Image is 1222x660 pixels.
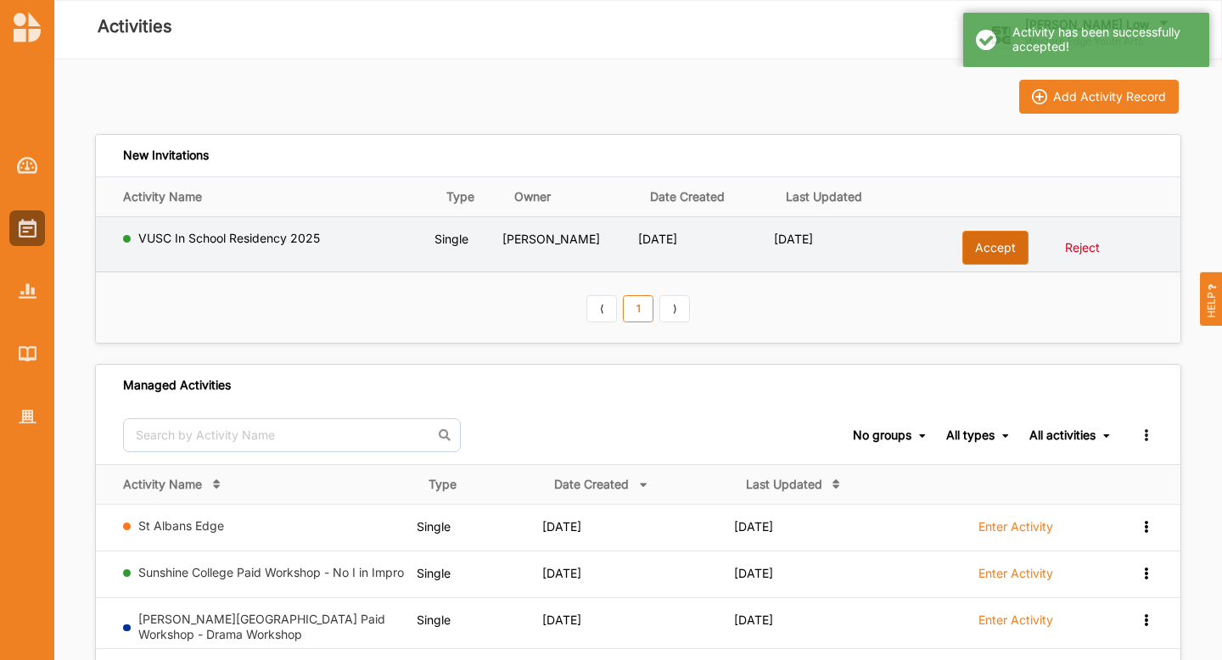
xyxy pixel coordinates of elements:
div: All types [946,428,995,443]
a: Sunshine College Paid Workshop - No I in Impro [138,565,404,579]
span: [DATE] [734,612,773,627]
label: Enter Activity [978,612,1053,628]
th: Type [417,464,543,504]
th: Type [434,176,502,216]
div: Add Activity Record [1053,89,1166,104]
th: Last Updated [774,176,910,216]
img: Dashboard [17,157,38,174]
a: Activities [9,210,45,246]
span: [DATE] [734,519,773,534]
img: Activities [19,219,36,238]
th: Owner [502,176,638,216]
div: Date Created [554,477,629,492]
span: [DATE] [542,612,581,627]
span: Single [434,232,468,246]
a: Organisation [9,399,45,434]
img: Reports [19,283,36,298]
label: Reject [1065,240,1100,255]
div: Activity Name [123,189,423,204]
span: [DATE] [542,519,581,534]
a: Reports [9,273,45,309]
img: icon [1032,89,1047,104]
a: St Albans Edge [138,518,224,533]
button: Accept [962,231,1029,265]
a: Enter Activity [978,565,1053,590]
span: Single [417,566,451,580]
label: Activities [98,13,172,41]
th: Date Created [638,176,774,216]
span: [PERSON_NAME] [502,232,600,246]
div: No groups [853,428,911,443]
div: Activity has been successfully accepted! [1012,25,1197,54]
a: [PERSON_NAME][GEOGRAPHIC_DATA] Paid Workshop - Drama Workshop [138,612,385,641]
label: Enter Activity [978,519,1053,534]
div: Managed Activities [123,378,231,393]
span: [DATE] [734,566,773,580]
span: [DATE] [774,232,813,246]
img: logo [14,12,41,42]
a: Dashboard [9,148,45,183]
a: Enter Activity [978,612,1053,637]
a: Next item [659,295,690,322]
a: Previous item [586,295,617,322]
span: [DATE] [638,232,677,246]
a: 1 [623,295,653,322]
span: Single [417,519,451,534]
div: New Invitations [123,148,209,163]
div: Last Updated [746,477,822,492]
label: VUSC In School Residency 2025 [138,231,429,246]
img: Library [19,346,36,361]
div: Pagination Navigation [584,293,693,322]
button: iconAdd Activity Record [1019,80,1179,114]
img: Organisation [19,410,36,424]
span: [DATE] [542,566,581,580]
input: Search by Activity Name [123,418,461,452]
a: Library [9,336,45,372]
a: Enter Activity [978,518,1053,544]
div: Activity Name [123,477,202,492]
span: Single [417,612,451,627]
label: Enter Activity [978,566,1053,581]
div: All activities [1029,428,1096,443]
